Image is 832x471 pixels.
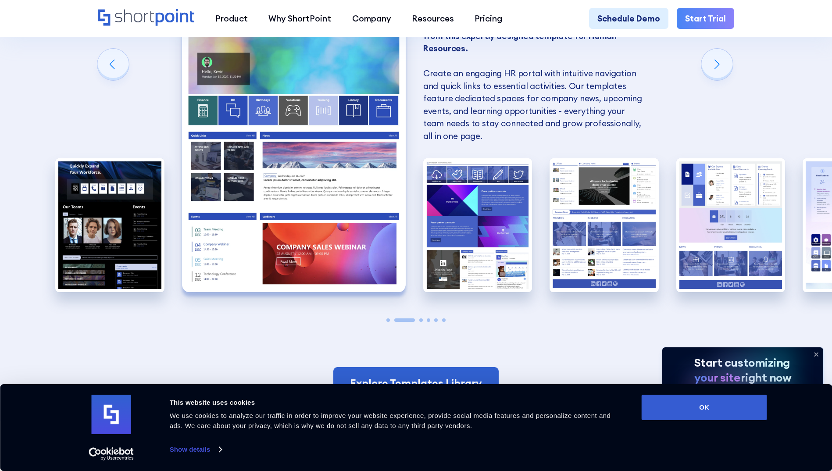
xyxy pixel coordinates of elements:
[676,158,786,292] img: Top SharePoint Templates for 2025
[394,318,415,322] span: Go to slide 2
[268,12,331,25] div: Why ShortPoint
[386,318,390,322] span: Go to slide 1
[642,395,767,420] button: OK
[55,158,164,292] div: 1 / 6
[475,12,502,25] div: Pricing
[182,17,406,292] div: 2 / 6
[464,8,513,29] a: Pricing
[550,158,659,292] img: Designing a SharePoint site for HR
[333,367,499,400] a: Explore Templates Library
[170,443,221,456] a: Show details
[676,158,786,292] div: 5 / 6
[412,12,454,25] div: Resources
[170,397,622,408] div: This website uses cookies
[423,158,532,292] img: SharePoint Template for HR
[352,12,391,25] div: Company
[55,158,164,292] img: HR SharePoint Templates
[73,447,150,460] a: Usercentrics Cookiebot - opens in a new window
[434,318,438,322] span: Go to slide 5
[92,395,131,434] img: logo
[423,17,647,142] p: Create an engaging HR portal with intuitive navigation and quick links to essential activities. O...
[205,8,258,29] a: Product
[98,9,195,27] a: Home
[677,8,734,29] a: Start Trial
[215,12,248,25] div: Product
[97,49,129,80] div: Previous slide
[419,318,423,322] span: Go to slide 3
[258,8,342,29] a: Why ShortPoint
[427,318,430,322] span: Go to slide 4
[342,8,401,29] a: Company
[550,158,659,292] div: 4 / 6
[401,8,464,29] a: Resources
[182,17,406,292] img: Modern SharePoint Templates for HR
[442,318,446,322] span: Go to slide 6
[589,8,668,29] a: Schedule Demo
[423,18,642,54] strong: Make your HR SharePoint site burst with color and work from this expertly designed template for H...
[701,49,733,80] div: Next slide
[423,158,532,292] div: 3 / 6
[170,412,611,429] span: We use cookies to analyze our traffic in order to improve your website experience, provide social...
